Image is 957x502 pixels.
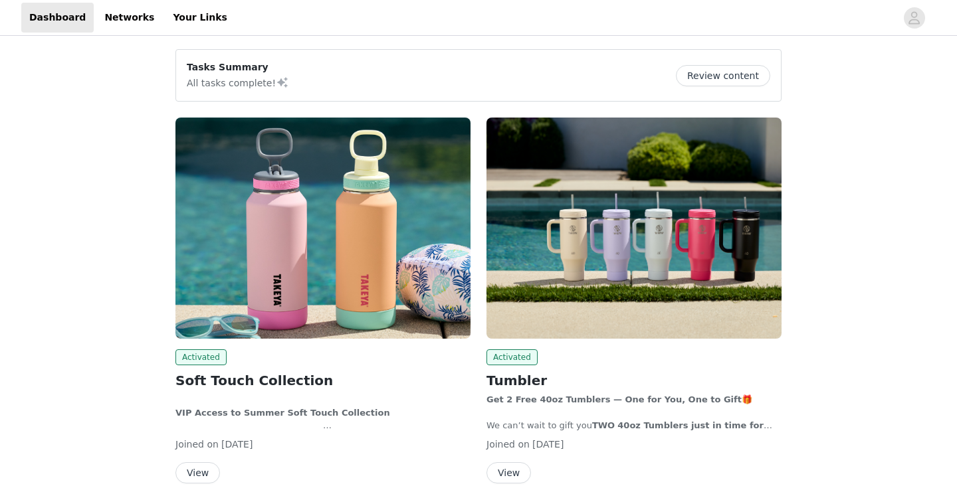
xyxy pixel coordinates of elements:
h2: Tumbler [486,371,782,390]
a: Dashboard [21,3,94,33]
span: [DATE] [221,439,253,450]
button: Review content [676,65,770,86]
button: View [175,462,220,483]
span: Activated [175,349,227,365]
button: View [486,462,531,483]
span: 🎁 [742,394,752,404]
span: [DATE] [532,439,564,450]
a: Your Links [165,3,235,33]
img: Takeya [486,118,782,339]
a: Networks [96,3,162,33]
span: Activated [486,349,538,365]
a: View [486,468,531,478]
h2: Soft Touch Collection [175,371,471,390]
strong: VIP Access to Summer Soft Touch Collection [175,408,390,418]
strong: TWO [592,420,615,430]
p: Tasks Summary [187,60,289,74]
span: Joined on [486,439,530,450]
span: Joined on [175,439,219,450]
img: Takeya [175,118,471,339]
p: We can’t wait to gift you our summer promo running on our site. Yes, you get TWO tumblers — one t... [486,419,782,432]
p: All tasks complete! [187,74,289,90]
strong: 40oz Tumblers just in time for summer to celebrate [486,420,772,444]
a: View [175,468,220,478]
strong: Get 2 Free 40oz Tumblers — One for You, One to Gift [486,394,742,404]
div: avatar [908,7,920,29]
